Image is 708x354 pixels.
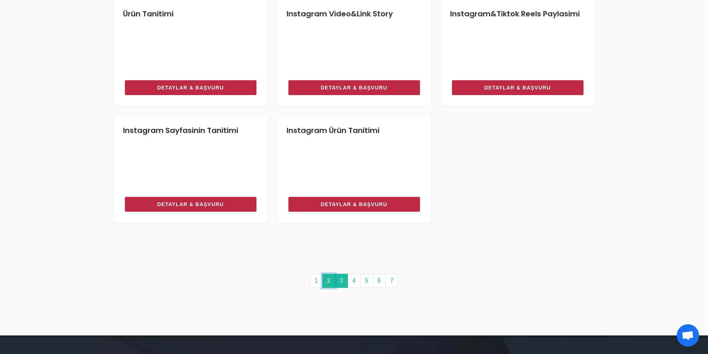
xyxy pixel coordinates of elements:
span: Detaylar & Başvuru [321,200,387,209]
a: Ürün Tanitimi [123,9,174,19]
span: Detaylar & Başvuru [484,83,551,92]
span: Detaylar & Başvuru [157,200,224,209]
a: Detaylar & Başvuru [125,197,256,212]
a: Instagram&Tiktok Reels Paylasimi [450,9,580,19]
a: 3 [335,274,348,288]
a: Detaylar & Başvuru [288,80,420,95]
span: Detaylar & Başvuru [157,83,224,92]
a: 7 [385,274,398,288]
a: Instagram Sayfasinin Tanitimi [123,125,238,136]
a: Instagram Ürün Tanitimi [287,125,379,136]
a: 6 [373,274,386,288]
div: Açık sohbet [677,324,699,347]
a: Instagram Video&Link Story [287,9,393,19]
a: 4 [347,274,361,288]
a: 1 [310,274,323,288]
a: 2 [322,274,335,288]
span: Detaylar & Başvuru [321,83,387,92]
a: Detaylar & Başvuru [125,80,256,95]
a: Detaylar & Başvuru [452,80,583,95]
a: Detaylar & Başvuru [288,197,420,212]
a: 5 [360,274,373,288]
